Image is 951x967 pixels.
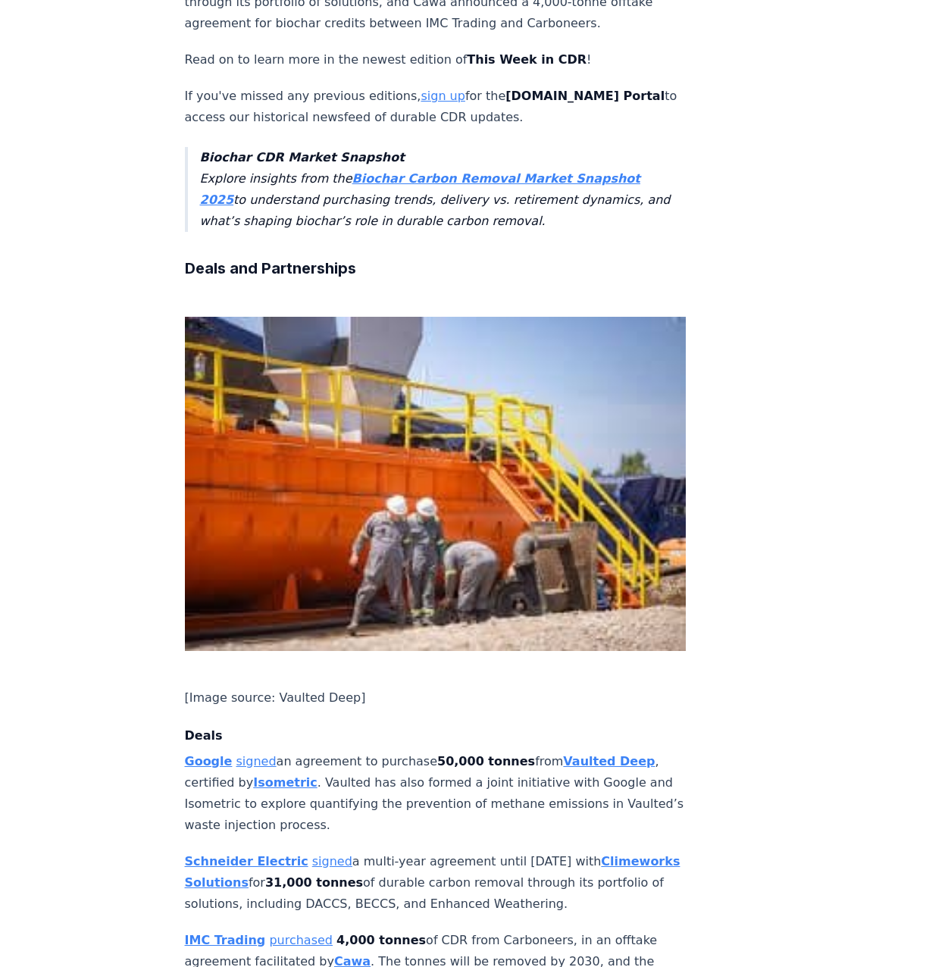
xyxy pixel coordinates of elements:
[185,933,266,947] a: IMC Trading
[200,150,671,228] em: Explore insights from the to understand purchasing trends, delivery vs. retirement dynamics, and ...
[185,751,687,836] p: an agreement to purchase from , certified by . Vaulted has also formed a joint initiative with Go...
[185,754,233,768] a: Google
[185,854,680,890] a: Climeworks Solutions
[185,851,687,915] p: a multi-year agreement until [DATE] with for of durable carbon removal through its portfolio of s...
[185,854,308,868] a: Schneider Electric
[312,854,352,868] a: signed
[269,933,333,947] a: purchased
[421,89,465,103] a: sign up
[236,754,277,768] a: signed
[505,89,665,103] strong: [DOMAIN_NAME] Portal
[185,259,356,277] strong: Deals and Partnerships
[336,933,426,947] strong: 4,000 tonnes
[265,875,363,890] strong: 31,000 tonnes
[185,317,687,650] img: blog post image
[185,728,223,743] strong: Deals
[200,171,640,207] a: Biochar Carbon Removal Market Snapshot 2025
[253,775,318,790] a: Isometric
[185,86,687,128] p: If you've missed any previous editions, for the to access our historical newsfeed of durable CDR ...
[185,49,687,70] p: Read on to learn more in the newest edition of !
[200,150,405,164] strong: Biochar CDR Market Snapshot
[185,687,687,709] p: [Image source: Vaulted Deep]
[563,754,655,768] a: Vaulted Deep
[467,52,587,67] strong: This Week in CDR
[437,754,535,768] strong: 50,000 tonnes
